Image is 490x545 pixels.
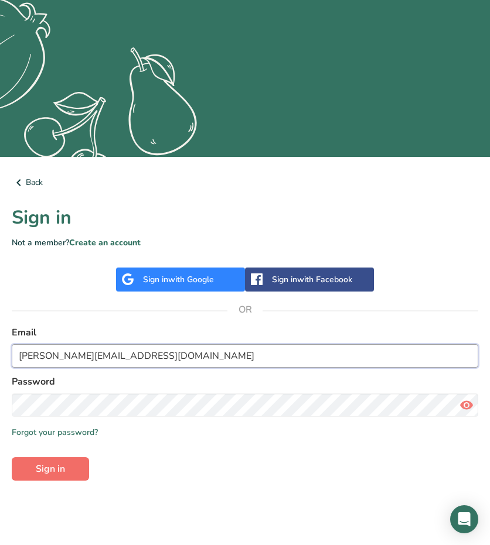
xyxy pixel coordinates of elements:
[450,505,478,533] div: Open Intercom Messenger
[168,274,214,285] span: with Google
[297,274,352,285] span: with Facebook
[12,236,478,249] p: Not a member?
[12,457,89,481] button: Sign in
[69,237,141,248] a: Create an account
[143,273,214,286] div: Sign in
[227,292,263,327] span: OR
[12,426,98,438] a: Forgot your password?
[12,344,478,368] input: Enter Your Email
[36,462,65,476] span: Sign in
[272,273,352,286] div: Sign in
[12,375,478,389] label: Password
[12,176,478,190] a: Back
[12,325,478,340] label: Email
[12,204,478,232] h1: Sign in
